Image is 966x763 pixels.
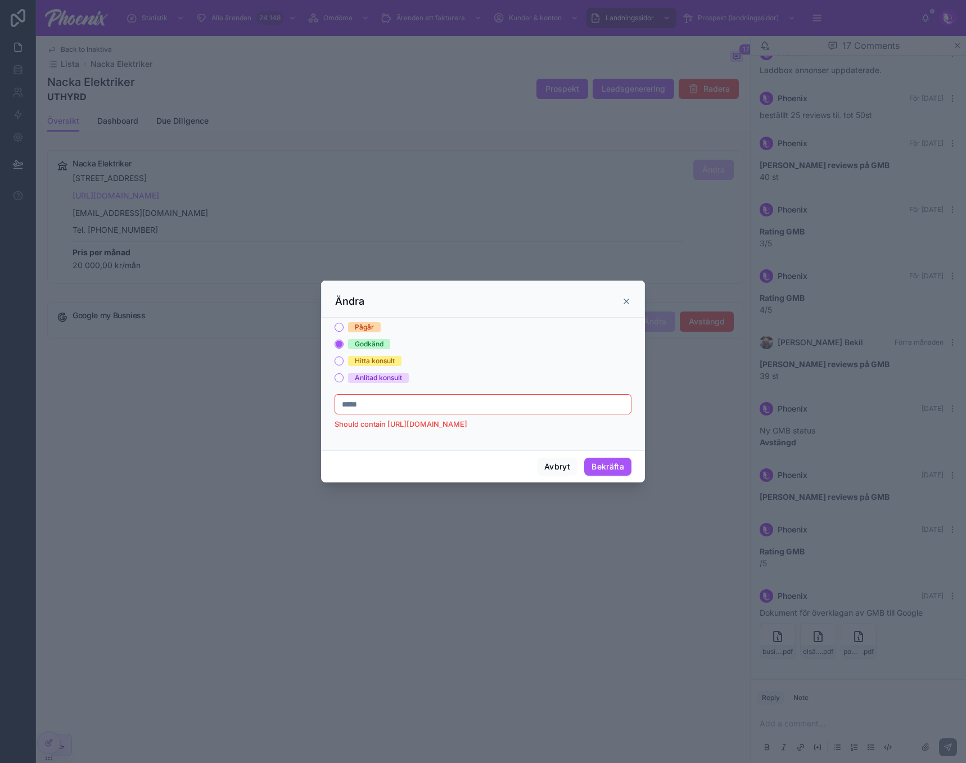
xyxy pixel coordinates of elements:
[355,373,402,383] div: Anlitad konsult
[335,419,631,430] li: Should contain [URL][DOMAIN_NAME]
[355,339,383,349] div: Godkänd
[335,295,364,308] h3: Ändra
[355,322,374,332] div: Pågår
[355,356,395,366] div: Hitta konsult
[584,458,631,476] button: Bekräfta
[537,458,577,476] button: Avbryt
